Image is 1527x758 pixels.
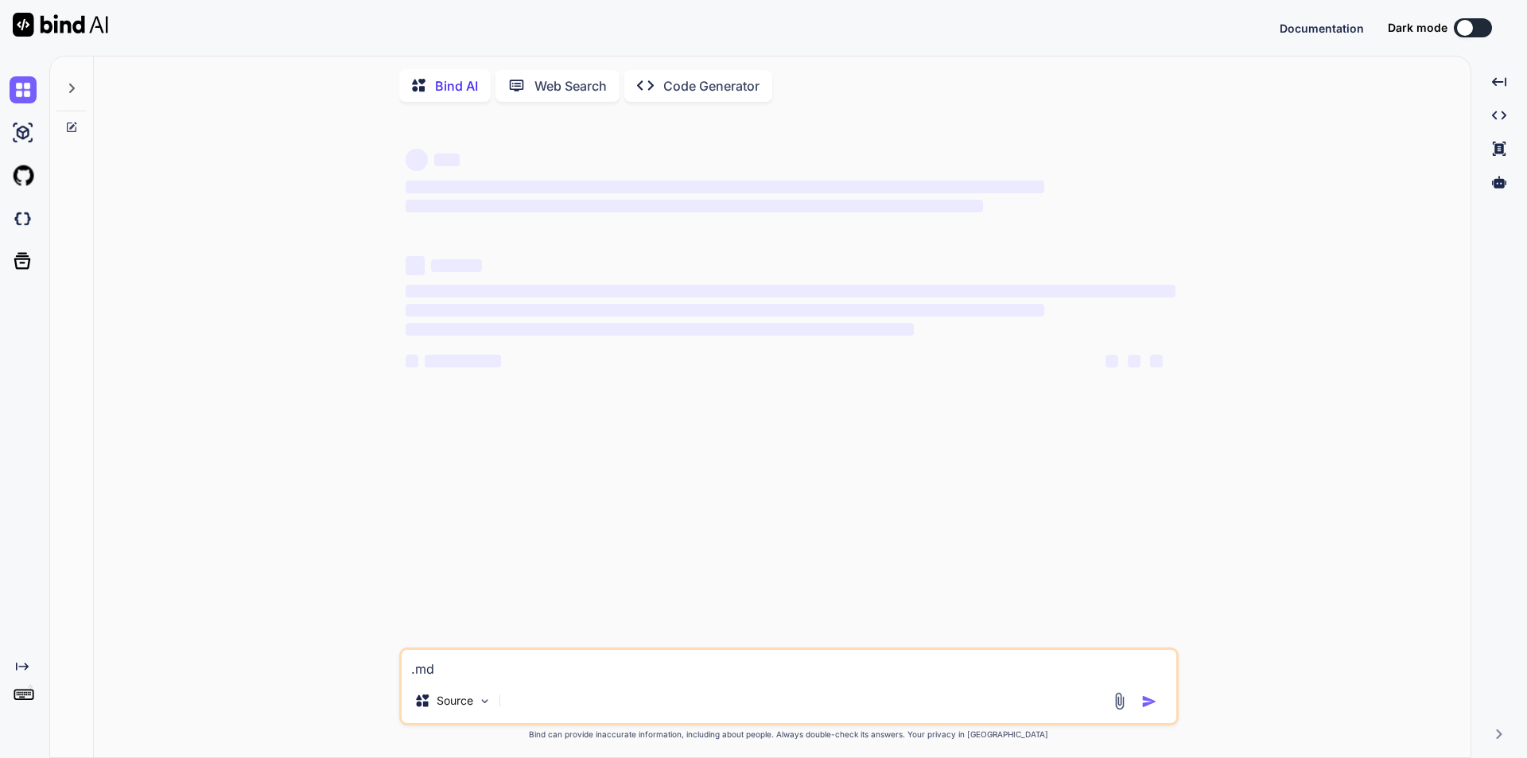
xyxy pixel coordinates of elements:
[406,200,983,212] span: ‌
[425,355,501,367] span: ‌
[1110,692,1129,710] img: attachment
[10,162,37,189] img: githubLight
[431,259,482,272] span: ‌
[437,693,473,709] p: Source
[10,76,37,103] img: chat
[406,256,425,275] span: ‌
[406,149,428,171] span: ‌
[406,355,418,367] span: ‌
[478,694,492,708] img: Pick Models
[10,205,37,232] img: darkCloudIdeIcon
[13,13,108,37] img: Bind AI
[1105,355,1118,367] span: ‌
[10,119,37,146] img: ai-studio
[1141,694,1157,709] img: icon
[406,285,1175,297] span: ‌
[399,729,1179,741] p: Bind can provide inaccurate information, including about people. Always double-check its answers....
[435,76,478,95] p: Bind AI
[663,76,760,95] p: Code Generator
[1388,20,1447,36] span: Dark mode
[1150,355,1163,367] span: ‌
[534,76,607,95] p: Web Search
[406,323,914,336] span: ‌
[1280,20,1364,37] button: Documentation
[406,304,1044,317] span: ‌
[406,181,1044,193] span: ‌
[1280,21,1364,35] span: Documentation
[402,650,1176,678] textarea: .md
[434,154,460,166] span: ‌
[1128,355,1140,367] span: ‌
